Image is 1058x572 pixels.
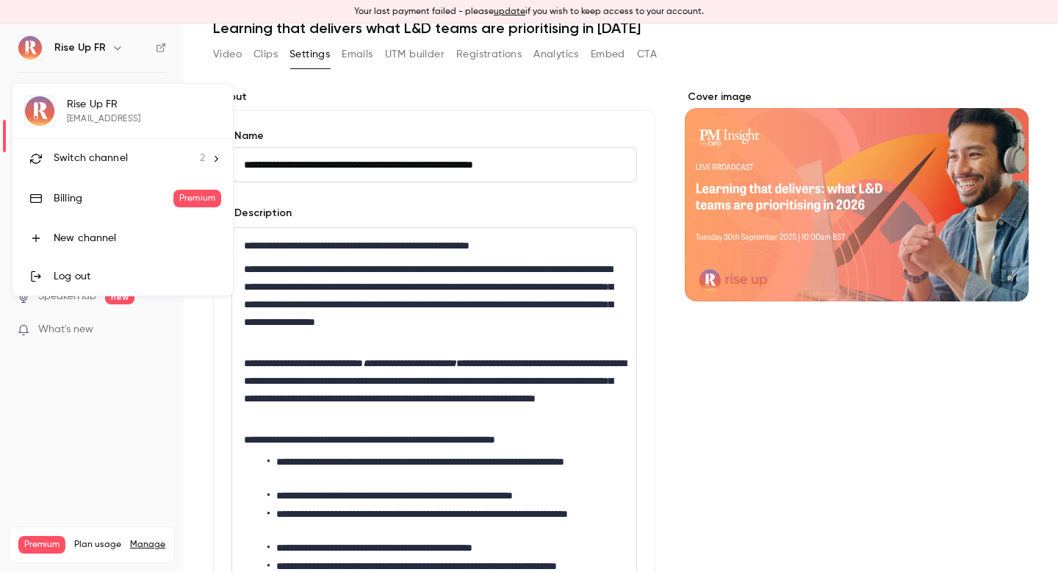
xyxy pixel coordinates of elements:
[54,151,128,166] span: Switch channel
[200,151,205,166] span: 2
[54,269,221,284] div: Log out
[54,231,221,246] div: New channel
[173,190,221,207] span: Premium
[54,191,173,206] div: Billing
